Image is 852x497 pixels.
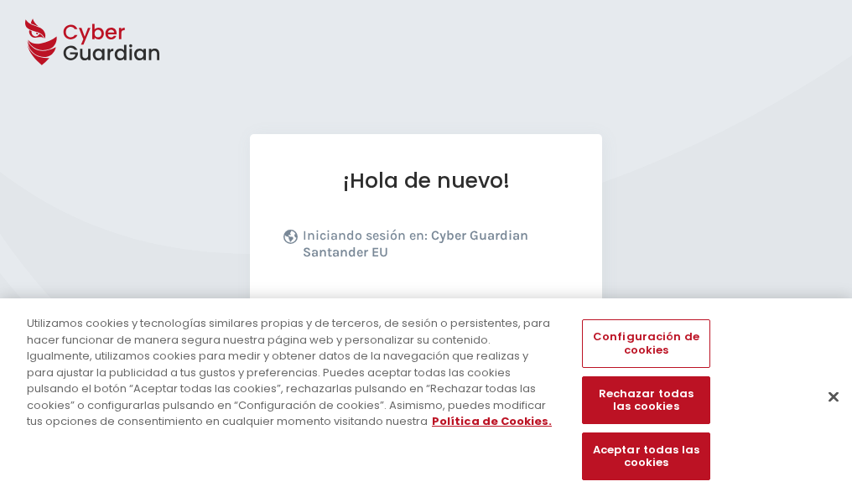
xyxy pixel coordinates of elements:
[432,413,552,429] a: Más información sobre su privacidad, se abre en una nueva pestaña
[303,227,564,269] p: Iniciando sesión en:
[283,168,569,194] h1: ¡Hola de nuevo!
[582,432,709,480] button: Aceptar todas las cookies
[582,376,709,424] button: Rechazar todas las cookies
[815,378,852,415] button: Cerrar
[303,227,528,260] b: Cyber Guardian Santander EU
[27,315,557,430] div: Utilizamos cookies y tecnologías similares propias y de terceros, de sesión o persistentes, para ...
[582,319,709,367] button: Configuración de cookies, Abre el cuadro de diálogo del centro de preferencias.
